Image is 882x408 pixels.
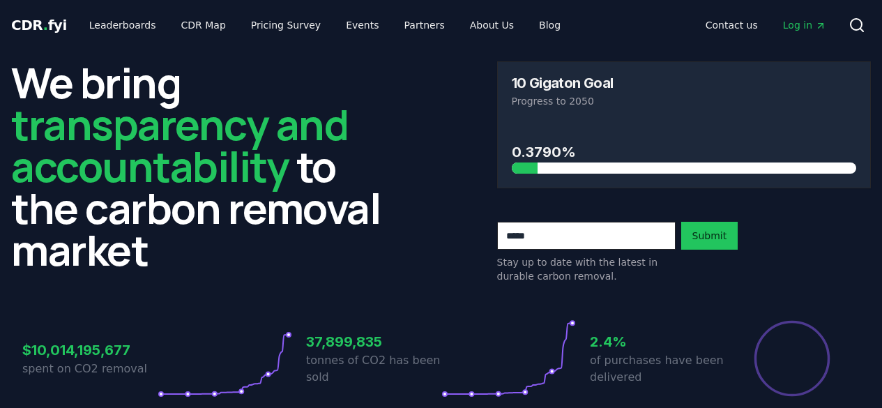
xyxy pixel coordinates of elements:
[78,13,167,38] a: Leaderboards
[512,76,614,90] h3: 10 Gigaton Goal
[306,352,441,386] p: tonnes of CO2 has been sold
[783,18,826,32] span: Log in
[11,15,67,35] a: CDR.fyi
[497,255,676,283] p: Stay up to date with the latest in durable carbon removal.
[590,331,725,352] h3: 2.4%
[306,331,441,352] h3: 37,899,835
[772,13,837,38] a: Log in
[43,17,48,33] span: .
[393,13,456,38] a: Partners
[22,340,158,361] h3: $10,014,195,677
[22,361,158,377] p: spent on CO2 removal
[681,222,738,250] button: Submit
[11,96,348,195] span: transparency and accountability
[512,142,857,163] h3: 0.3790%
[11,61,386,271] h2: We bring to the carbon removal market
[335,13,390,38] a: Events
[694,13,769,38] a: Contact us
[240,13,332,38] a: Pricing Survey
[459,13,525,38] a: About Us
[528,13,572,38] a: Blog
[170,13,237,38] a: CDR Map
[590,352,725,386] p: of purchases have been delivered
[512,94,857,108] p: Progress to 2050
[753,319,831,398] div: Percentage of sales delivered
[11,17,67,33] span: CDR fyi
[78,13,572,38] nav: Main
[694,13,837,38] nav: Main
